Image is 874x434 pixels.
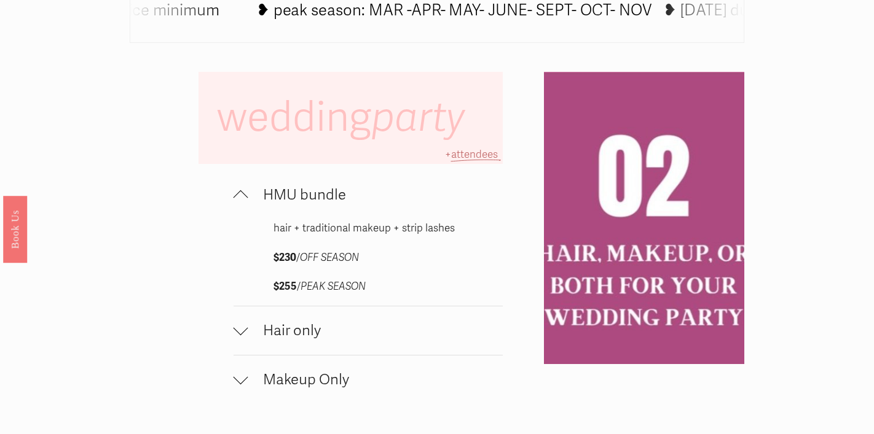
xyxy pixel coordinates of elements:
[248,371,503,389] span: Makeup Only
[248,186,503,204] span: HMU bundle
[300,251,359,264] em: OFF SEASON
[234,171,503,219] button: HMU bundle
[274,277,462,296] p: /
[234,306,503,355] button: Hair only
[217,93,474,142] span: wedding
[301,280,366,293] em: PEAK SEASON
[257,1,653,20] tspan: ❥ peak season: MAR -APR- MAY- JUNE- SEPT- OCT- NOV
[274,251,296,264] strong: $230
[274,219,462,238] p: hair + traditional makeup + strip lashes
[445,148,451,161] span: +
[234,355,503,404] button: Makeup Only
[3,195,27,262] a: Book Us
[451,148,498,161] span: attendees
[274,280,297,293] strong: $255
[371,93,465,142] em: party
[248,322,503,339] span: Hair only
[234,219,503,306] div: HMU bundle
[274,249,462,268] p: /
